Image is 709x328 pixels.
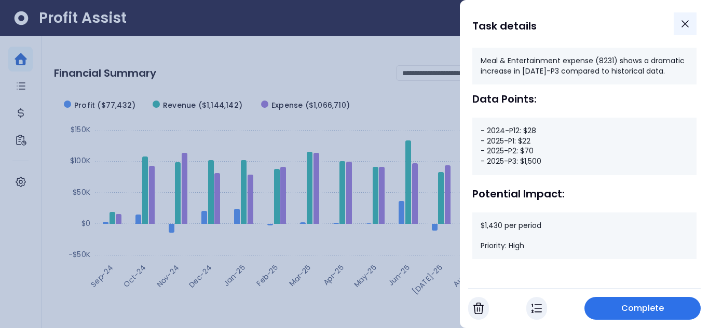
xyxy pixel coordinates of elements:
[584,297,701,320] button: Complete
[472,188,697,200] div: Potential Impact:
[674,12,697,35] button: Close
[531,302,542,315] img: In Progress
[473,302,484,315] img: Cancel Task
[621,302,664,315] span: Complete
[472,118,697,175] div: - 2024-P12: $28 - 2025-P1: $22 - 2025-P2: $70 - 2025-P3: $1,500
[472,48,697,84] div: Meal & Entertainment expense (8231) shows a dramatic increase in [DATE]-P3 compared to historical...
[472,212,697,260] div: $1,430 per period Priority: High
[472,93,697,105] div: Data Points:
[472,17,537,35] h1: Task details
